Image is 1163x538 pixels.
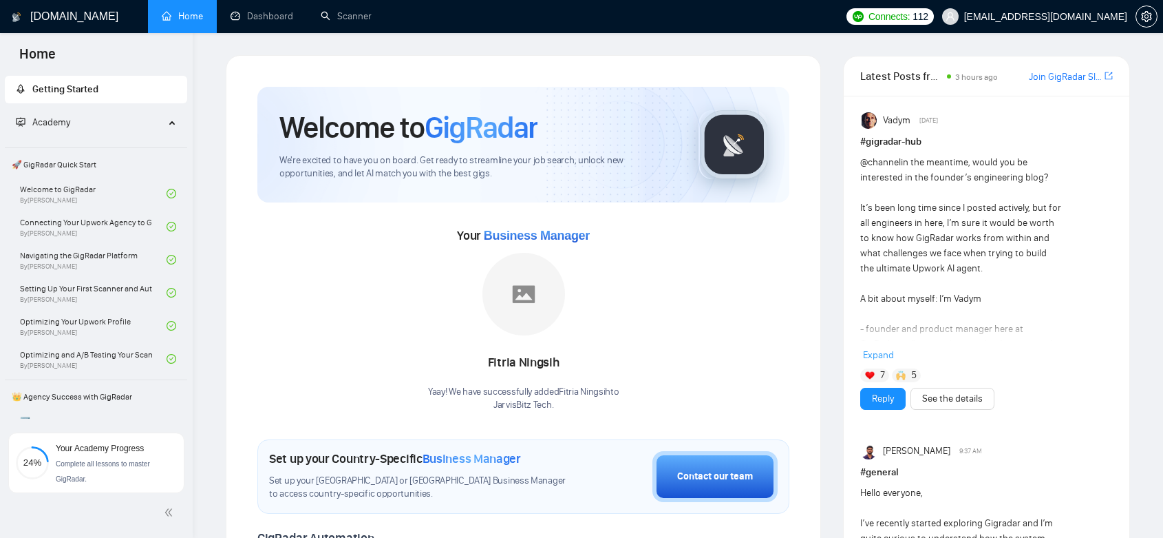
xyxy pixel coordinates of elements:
[425,109,537,146] span: GigRadar
[32,83,98,95] span: Getting Started
[428,399,619,412] p: JarvisBitz Tech .
[56,460,150,483] span: Complete all lessons to master GigRadar.
[56,444,144,453] span: Your Academy Progress
[269,475,575,501] span: Set up your [GEOGRAPHIC_DATA] or [GEOGRAPHIC_DATA] Business Manager to access country-specific op...
[423,451,521,466] span: Business Manager
[16,458,49,467] span: 24%
[32,116,70,128] span: Academy
[6,383,186,411] span: 👑 Agency Success with GigRadar
[919,114,938,127] span: [DATE]
[860,465,1113,480] h1: # general
[269,451,521,466] h1: Set up your Country-Specific
[162,10,203,22] a: homeHome
[20,344,167,374] a: Optimizing and A/B Testing Your Scanner for Better ResultsBy[PERSON_NAME]
[6,151,186,178] span: 🚀 GigRadar Quick Start
[853,11,864,22] img: upwork-logo.png
[16,84,25,94] span: rocket
[279,154,676,180] span: We're excited to have you on board. Get ready to streamline your job search, unlock new opportuni...
[959,445,982,457] span: 9:37 AM
[167,354,176,364] span: check-circle
[20,278,167,308] a: Setting Up Your First Scanner and Auto-BidderBy[PERSON_NAME]
[167,255,176,265] span: check-circle
[5,76,187,103] li: Getting Started
[896,371,906,380] img: 🙌
[922,391,983,406] a: See the details
[862,112,878,129] img: Vadym
[1136,11,1157,22] span: setting
[1105,70,1113,83] a: export
[862,443,878,459] img: Preet Patel
[167,321,176,331] span: check-circle
[1105,70,1113,81] span: export
[20,311,167,341] a: Optimizing Your Upwork ProfileBy[PERSON_NAME]
[652,451,778,502] button: Contact our team
[913,9,928,24] span: 112
[955,72,998,82] span: 3 hours ago
[20,245,167,275] a: Navigating the GigRadar PlatformBy[PERSON_NAME]
[1135,6,1157,28] button: setting
[12,6,21,28] img: logo
[482,253,565,335] img: placeholder.png
[865,371,875,380] img: ❤️
[1029,70,1102,85] a: Join GigRadar Slack Community
[20,211,167,242] a: Connecting Your Upwork Agency to GigRadarBy[PERSON_NAME]
[872,391,894,406] a: Reply
[700,110,769,179] img: gigradar-logo.png
[1135,11,1157,22] a: setting
[20,411,167,441] a: 1️⃣ Start Here
[860,388,906,410] button: Reply
[860,156,901,168] span: @channel
[883,113,910,128] span: Vadym
[457,228,590,243] span: Your
[860,68,942,85] span: Latest Posts from the GigRadar Community
[860,134,1113,149] h1: # gigradar-hub
[883,444,950,459] span: [PERSON_NAME]
[428,351,619,375] div: Fitria Ningsih
[911,369,917,382] span: 5
[863,349,894,361] span: Expand
[16,116,70,128] span: Academy
[279,109,537,146] h1: Welcome to
[20,178,167,209] a: Welcome to GigRadarBy[PERSON_NAME]
[428,386,619,412] div: Yaay! We have successfully added Fitria Ningsih to
[8,44,67,73] span: Home
[321,10,372,22] a: searchScanner
[910,388,994,410] button: See the details
[677,469,753,484] div: Contact our team
[946,12,955,21] span: user
[484,229,590,242] span: Business Manager
[167,189,176,198] span: check-circle
[231,10,293,22] a: dashboardDashboard
[164,506,178,519] span: double-left
[167,222,176,231] span: check-circle
[16,117,25,127] span: fund-projection-screen
[868,9,910,24] span: Connects:
[167,288,176,298] span: check-circle
[880,369,885,382] span: 7
[1116,491,1149,524] iframe: To enrich screen reader interactions, please activate Accessibility in Grammarly extension settings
